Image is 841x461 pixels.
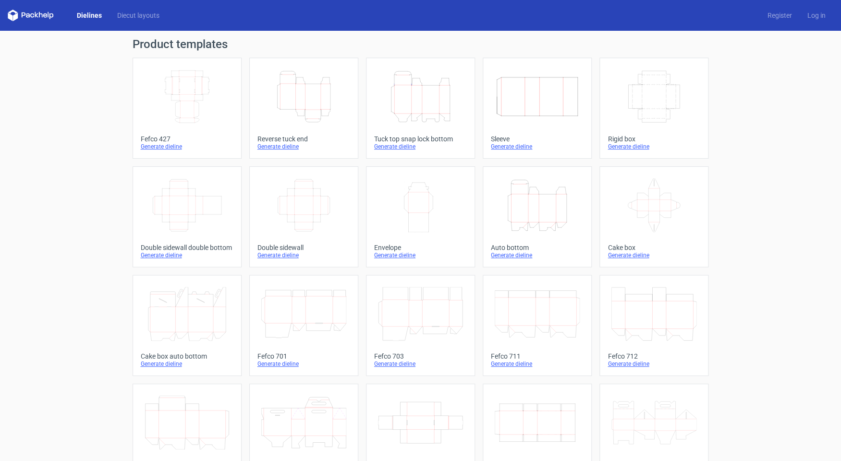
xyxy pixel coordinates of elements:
[141,135,233,143] div: Fefco 427
[249,58,358,159] a: Reverse tuck endGenerate dieline
[599,58,708,159] a: Rigid boxGenerate dieline
[599,166,708,267] a: Cake boxGenerate dieline
[141,360,233,368] div: Generate dieline
[366,275,475,376] a: Fefco 703Generate dieline
[599,275,708,376] a: Fefco 712Generate dieline
[608,135,700,143] div: Rigid box
[257,135,350,143] div: Reverse tuck end
[608,360,700,368] div: Generate dieline
[800,11,833,20] a: Log in
[608,244,700,251] div: Cake box
[133,166,242,267] a: Double sidewall double bottomGenerate dieline
[69,11,110,20] a: Dielines
[141,143,233,150] div: Generate dieline
[257,143,350,150] div: Generate dieline
[608,143,700,150] div: Generate dieline
[249,166,358,267] a: Double sidewallGenerate dieline
[483,275,592,376] a: Fefco 711Generate dieline
[141,244,233,251] div: Double sidewall double bottom
[491,135,584,143] div: Sleeve
[491,244,584,251] div: Auto bottom
[491,352,584,360] div: Fefco 711
[374,143,467,150] div: Generate dieline
[110,11,167,20] a: Diecut layouts
[483,166,592,267] a: Auto bottomGenerate dieline
[366,58,475,159] a: Tuck top snap lock bottomGenerate dieline
[608,352,700,360] div: Fefco 712
[257,244,350,251] div: Double sidewall
[257,360,350,368] div: Generate dieline
[257,352,350,360] div: Fefco 701
[374,251,467,259] div: Generate dieline
[491,251,584,259] div: Generate dieline
[374,135,467,143] div: Tuck top snap lock bottom
[133,275,242,376] a: Cake box auto bottomGenerate dieline
[366,166,475,267] a: EnvelopeGenerate dieline
[491,360,584,368] div: Generate dieline
[608,251,700,259] div: Generate dieline
[133,38,709,50] h1: Product templates
[249,275,358,376] a: Fefco 701Generate dieline
[141,251,233,259] div: Generate dieline
[141,352,233,360] div: Cake box auto bottom
[374,360,467,368] div: Generate dieline
[257,251,350,259] div: Generate dieline
[133,58,242,159] a: Fefco 427Generate dieline
[491,143,584,150] div: Generate dieline
[760,11,800,20] a: Register
[374,352,467,360] div: Fefco 703
[483,58,592,159] a: SleeveGenerate dieline
[374,244,467,251] div: Envelope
